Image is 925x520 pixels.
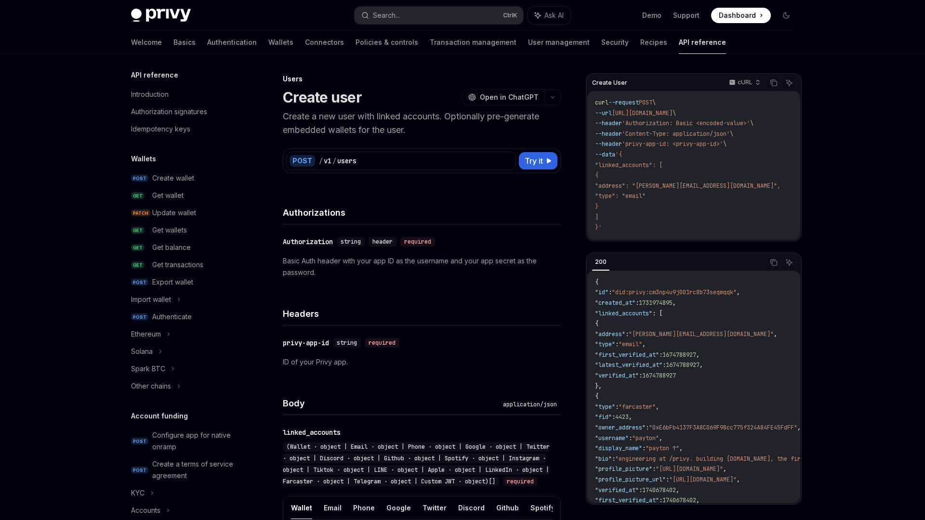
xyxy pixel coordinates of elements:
[123,187,247,204] a: GETGet wallet
[595,99,608,106] span: curl
[595,223,602,231] span: }'
[152,224,187,236] div: Get wallets
[719,11,756,20] span: Dashboard
[738,78,753,86] p: cURL
[123,204,247,221] a: PATCHUpdate wallet
[629,330,774,338] span: "[PERSON_NAME][EMAIL_ADDRESS][DOMAIN_NAME]"
[666,476,669,483] span: :
[642,444,646,452] span: :
[595,351,659,359] span: "first_verified_at"
[635,299,639,307] span: :
[783,256,795,269] button: Ask AI
[123,427,247,455] a: POSTConfigure app for native onramp
[595,151,615,158] span: --data
[595,299,635,307] span: "created_at"
[503,477,538,486] div: required
[669,476,737,483] span: "[URL][DOMAIN_NAME]"
[123,103,247,120] a: Authorization signatures
[480,92,539,102] span: Open in ChatGPT
[615,413,629,421] span: 4423
[595,203,598,210] span: }
[622,119,750,127] span: 'Authorization: Basic <encoded-value>'
[283,206,561,219] h4: Authorizations
[123,221,247,239] a: GETGet wallets
[152,172,194,184] div: Create wallet
[612,109,673,117] span: [URL][DOMAIN_NAME]
[355,7,523,24] button: Search...CtrlK
[595,330,625,338] span: "address"
[662,351,696,359] span: 1674788927
[639,372,642,379] span: :
[324,156,331,166] div: v1
[608,288,612,296] span: :
[779,8,794,23] button: Toggle dark mode
[337,156,357,166] div: users
[797,424,801,431] span: ,
[737,476,740,483] span: ,
[632,434,659,442] span: "payton"
[544,11,564,20] span: Ask AI
[601,31,629,54] a: Security
[123,239,247,256] a: GETGet balance
[666,361,700,369] span: 1674788927
[123,169,247,187] a: POSTCreate wallet
[595,310,652,317] span: "linked_accounts"
[152,276,193,288] div: Export wallet
[679,444,683,452] span: ,
[595,288,608,296] span: "id"
[131,487,145,499] div: KYC
[595,476,666,483] span: "profile_picture_url"
[595,434,629,442] span: "username"
[496,496,519,519] button: Github
[400,237,435,247] div: required
[639,99,652,106] span: POST
[662,361,666,369] span: :
[131,31,162,54] a: Welcome
[615,151,622,158] span: '{
[700,361,703,369] span: ,
[131,467,148,474] span: POST
[131,294,171,305] div: Import wallet
[283,356,561,368] p: ID of your Privy app.
[595,403,615,411] span: "type"
[207,31,257,54] a: Authentication
[750,119,753,127] span: \
[353,496,375,519] button: Phone
[723,465,727,473] span: ,
[595,119,622,127] span: --header
[595,392,598,400] span: {
[595,171,598,179] span: {
[528,7,570,24] button: Ask AI
[730,130,733,138] span: \
[131,192,145,199] span: GET
[131,227,145,234] span: GET
[131,153,156,165] h5: Wallets
[386,496,411,519] button: Google
[123,256,247,273] a: GETGet transactions
[152,259,203,271] div: Get transactions
[595,424,646,431] span: "owner_address"
[656,403,659,411] span: ,
[305,31,344,54] a: Connectors
[696,351,700,359] span: ,
[131,380,171,392] div: Other chains
[458,496,485,519] button: Discord
[639,486,642,494] span: :
[131,313,148,321] span: POST
[642,372,676,379] span: 1674788927
[595,372,639,379] span: "verified_at"
[652,99,656,106] span: \
[131,261,145,269] span: GET
[615,340,619,348] span: :
[673,299,676,307] span: ,
[290,155,315,167] div: POST
[652,465,656,473] span: :
[525,155,543,167] span: Try it
[430,31,516,54] a: Transaction management
[595,109,612,117] span: --url
[622,140,723,148] span: 'privy-app-id: <privy-app-id>'
[131,279,148,286] span: POST
[783,77,795,89] button: Ask AI
[123,308,247,325] a: POSTAuthenticate
[595,320,598,327] span: {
